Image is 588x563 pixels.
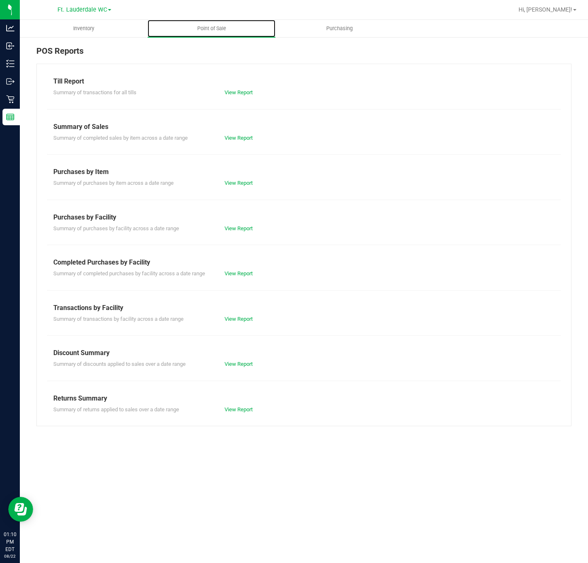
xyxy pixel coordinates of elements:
a: View Report [225,361,253,367]
a: View Report [225,406,253,413]
a: View Report [225,89,253,95]
span: Summary of purchases by item across a date range [53,180,174,186]
span: Hi, [PERSON_NAME]! [519,6,572,13]
div: Purchases by Facility [53,212,555,222]
p: 08/22 [4,553,16,559]
inline-svg: Retail [6,95,14,103]
a: View Report [225,225,253,231]
a: View Report [225,180,253,186]
div: Discount Summary [53,348,555,358]
span: Summary of completed purchases by facility across a date range [53,270,205,277]
inline-svg: Inbound [6,42,14,50]
p: 01:10 PM EDT [4,531,16,553]
iframe: Resource center [8,497,33,522]
a: View Report [225,135,253,141]
inline-svg: Inventory [6,60,14,68]
div: Returns Summary [53,394,555,403]
a: Inventory [20,20,148,37]
div: Summary of Sales [53,122,555,132]
a: View Report [225,316,253,322]
span: Inventory [62,25,105,32]
a: Purchasing [275,20,403,37]
div: Till Report [53,76,555,86]
span: Summary of completed sales by item across a date range [53,135,188,141]
div: Completed Purchases by Facility [53,258,555,267]
a: View Report [225,270,253,277]
span: Ft. Lauderdale WC [57,6,107,13]
inline-svg: Analytics [6,24,14,32]
div: Purchases by Item [53,167,555,177]
inline-svg: Outbound [6,77,14,86]
span: Point of Sale [186,25,237,32]
span: Summary of purchases by facility across a date range [53,225,179,231]
a: Point of Sale [148,20,275,37]
span: Summary of discounts applied to sales over a date range [53,361,186,367]
span: Purchasing [315,25,364,32]
inline-svg: Reports [6,113,14,121]
span: Summary of transactions by facility across a date range [53,316,184,322]
span: Summary of transactions for all tills [53,89,136,95]
div: Transactions by Facility [53,303,555,313]
span: Summary of returns applied to sales over a date range [53,406,179,413]
div: POS Reports [36,45,571,64]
